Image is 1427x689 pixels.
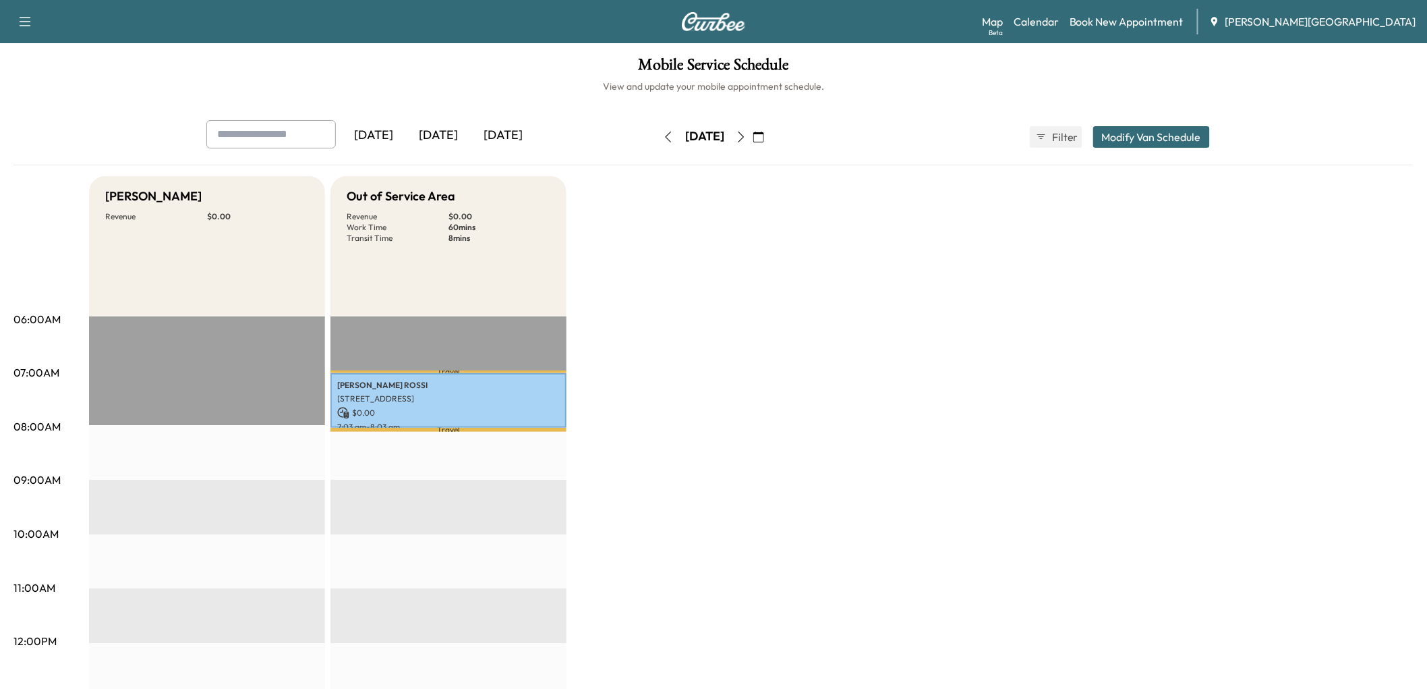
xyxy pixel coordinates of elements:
[13,418,61,435] p: 08:00AM
[347,187,455,206] h5: Out of Service Area
[685,128,724,145] div: [DATE]
[448,222,550,233] p: 60 mins
[330,428,566,431] p: Travel
[105,187,202,206] h5: [PERSON_NAME]
[13,472,61,488] p: 09:00AM
[681,12,746,31] img: Curbee Logo
[13,80,1414,93] h6: View and update your mobile appointment schedule.
[1225,13,1416,30] span: [PERSON_NAME][GEOGRAPHIC_DATA]
[347,211,448,222] p: Revenue
[105,211,207,222] p: Revenue
[406,120,471,151] div: [DATE]
[337,422,560,433] p: 7:03 am - 8:03 am
[1014,13,1059,30] a: Calendar
[347,233,448,244] p: Transit Time
[207,211,309,222] p: $ 0.00
[330,370,566,373] p: Travel
[1052,129,1076,145] span: Filter
[471,120,535,151] div: [DATE]
[337,380,560,391] p: [PERSON_NAME] ROSSI
[1093,126,1210,148] button: Modify Van Schedule
[448,211,550,222] p: $ 0.00
[1030,126,1082,148] button: Filter
[13,364,59,381] p: 07:00AM
[982,13,1003,30] a: MapBeta
[341,120,406,151] div: [DATE]
[13,633,57,649] p: 12:00PM
[448,233,550,244] p: 8 mins
[337,393,560,404] p: [STREET_ADDRESS]
[989,28,1003,38] div: Beta
[13,57,1414,80] h1: Mobile Service Schedule
[13,526,59,542] p: 10:00AM
[1070,13,1184,30] a: Book New Appointment
[13,580,55,596] p: 11:00AM
[347,222,448,233] p: Work Time
[13,311,61,327] p: 06:00AM
[337,407,560,419] p: $ 0.00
